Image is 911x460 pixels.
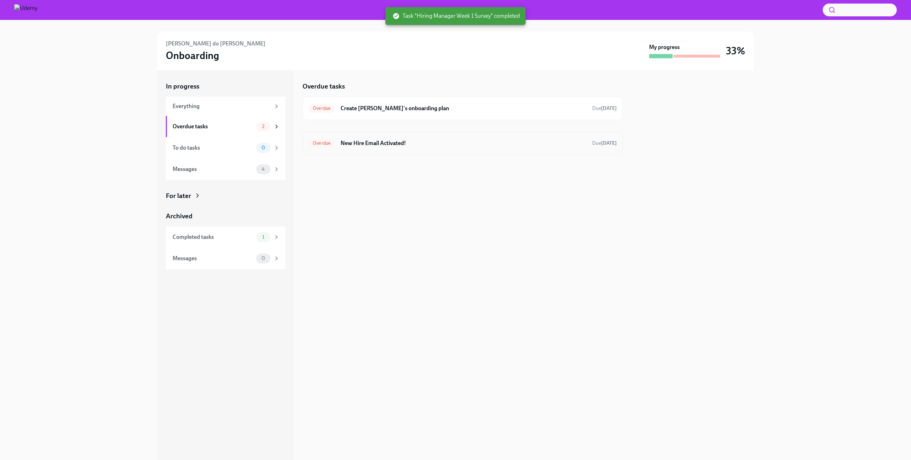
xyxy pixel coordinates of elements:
a: OverdueCreate [PERSON_NAME]'s onboarding planDue[DATE] [309,103,617,114]
a: OverdueNew Hire Email Activated!Due[DATE] [309,138,617,149]
span: Due [592,105,617,111]
a: Messages0 [166,248,285,269]
div: Everything [173,102,270,110]
h3: 33% [726,44,745,57]
span: Task "Hiring Manager Week 1 Survey" completed [393,12,520,20]
div: For later [166,191,191,200]
a: In progress [166,82,285,91]
h6: Create [PERSON_NAME]'s onboarding plan [341,105,586,112]
span: August 8th, 2025 11:00 [592,105,617,112]
div: To do tasks [173,144,253,152]
a: Completed tasks1 [166,226,285,248]
img: Udemy [14,4,37,16]
span: 2 [258,124,269,129]
strong: [DATE] [601,105,617,111]
h6: [PERSON_NAME] do [PERSON_NAME] [166,40,265,48]
div: Messages [173,165,253,173]
div: Overdue tasks [173,123,253,130]
span: Due [592,140,617,146]
div: Messages [173,255,253,262]
a: Overdue tasks2 [166,116,285,137]
span: 4 [257,166,269,172]
span: 1 [258,234,269,240]
span: August 8th, 2025 11:00 [592,140,617,146]
a: Messages4 [166,159,285,180]
span: 0 [257,145,269,150]
a: For later [166,191,285,200]
span: Overdue [309,140,335,146]
strong: [DATE] [601,140,617,146]
h3: Onboarding [166,49,219,62]
span: 0 [257,256,269,261]
a: To do tasks0 [166,137,285,159]
h6: New Hire Email Activated! [341,139,586,147]
div: Completed tasks [173,233,253,241]
a: Archived [166,212,285,221]
strong: My progress [649,43,680,51]
a: Everything [166,97,285,116]
h5: Overdue tasks [302,82,345,91]
span: Overdue [309,106,335,111]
